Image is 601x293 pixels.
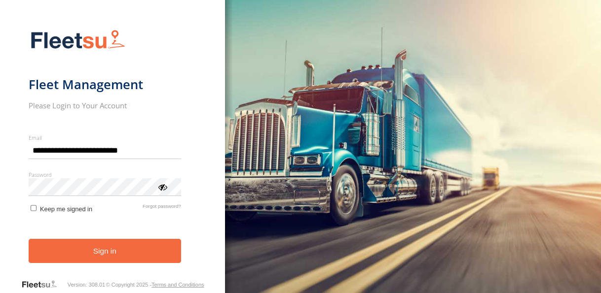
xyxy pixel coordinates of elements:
label: Password [29,171,181,178]
a: Terms and Conditions [151,282,204,288]
a: Forgot password? [143,203,181,213]
input: Keep me signed in [31,205,37,211]
h2: Please Login to Your Account [29,100,181,110]
img: Fleetsu [29,28,127,53]
div: Version: 308.01 [68,282,105,288]
h1: Fleet Management [29,76,181,93]
form: main [29,24,197,279]
button: Sign in [29,239,181,263]
div: ViewPassword [157,182,167,192]
span: Keep me signed in [40,205,92,213]
a: Visit our Website [21,280,67,290]
div: © Copyright 2025 - [106,282,204,288]
label: Email [29,134,181,141]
